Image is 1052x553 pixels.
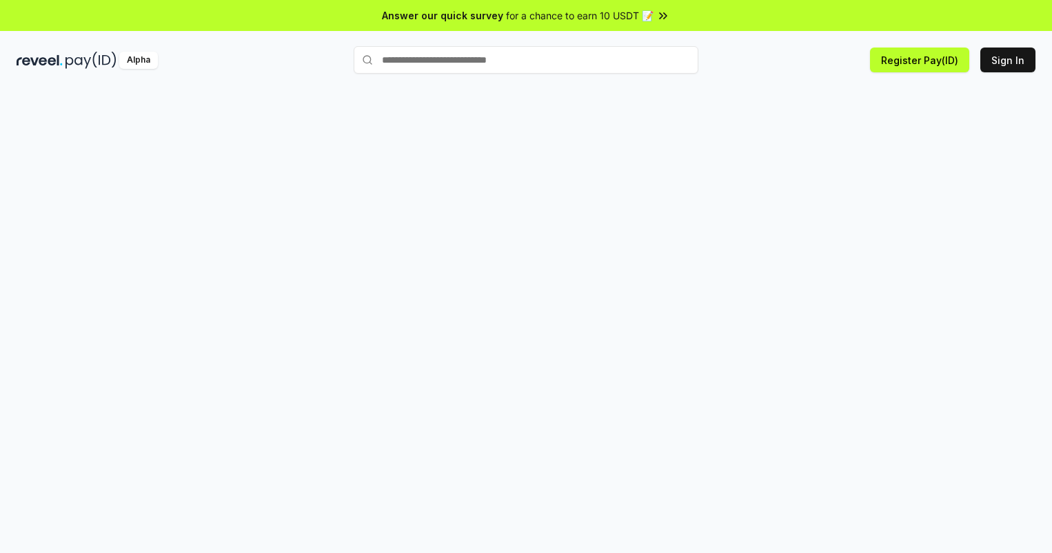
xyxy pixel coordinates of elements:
[382,8,503,23] span: Answer our quick survey
[119,52,158,69] div: Alpha
[506,8,654,23] span: for a chance to earn 10 USDT 📝
[65,52,117,69] img: pay_id
[980,48,1035,72] button: Sign In
[870,48,969,72] button: Register Pay(ID)
[17,52,63,69] img: reveel_dark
